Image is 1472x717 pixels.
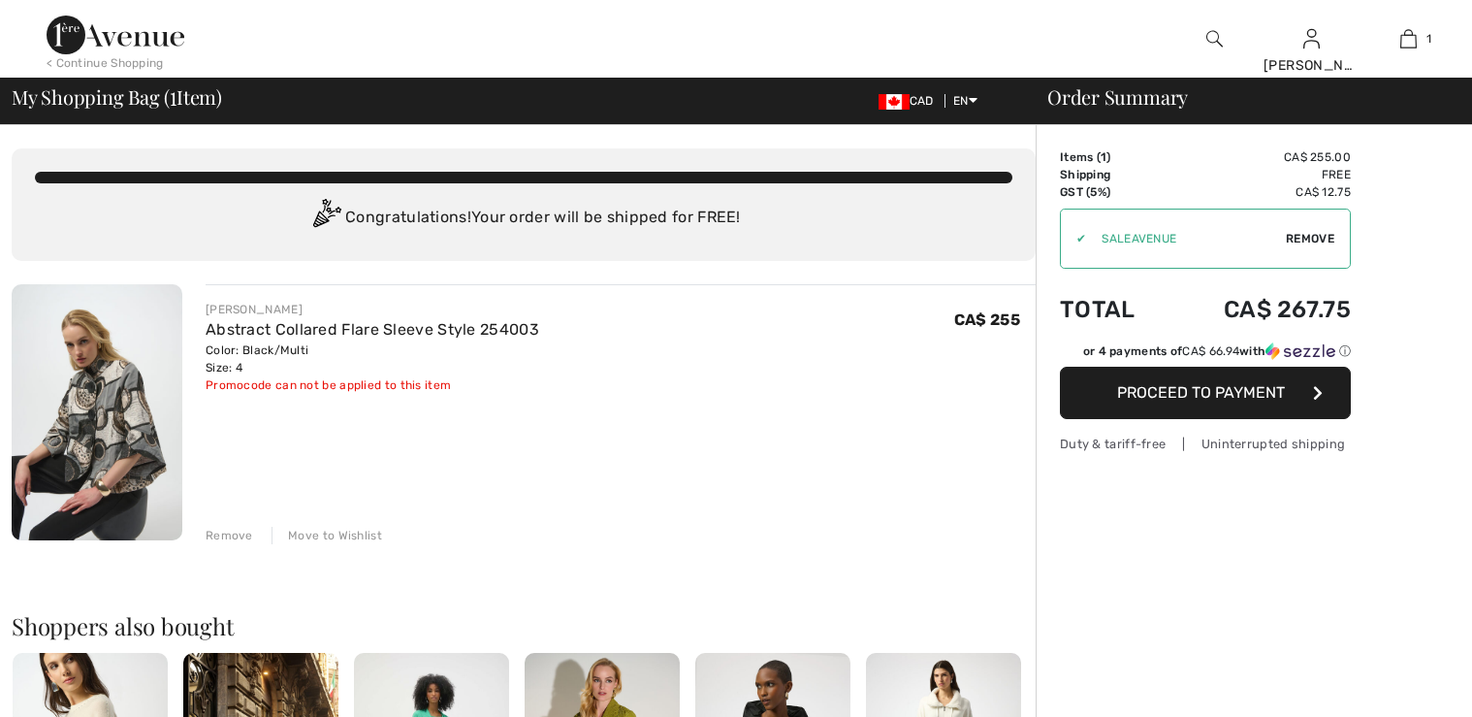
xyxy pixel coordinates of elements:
[1360,27,1456,50] a: 1
[1024,87,1460,107] div: Order Summary
[35,199,1012,238] div: Congratulations! Your order will be shipped for FREE!
[47,54,164,72] div: < Continue Shopping
[1264,55,1359,76] div: [PERSON_NAME]
[1400,27,1417,50] img: My Bag
[953,94,977,108] span: EN
[1060,342,1351,367] div: or 4 payments ofCA$ 66.94withSezzle Click to learn more about Sezzle
[12,87,222,107] span: My Shopping Bag ( Item)
[170,82,176,108] span: 1
[1303,29,1320,48] a: Sign In
[1117,383,1285,402] span: Proceed to Payment
[47,16,184,54] img: 1ère Avenue
[1060,183,1168,201] td: GST (5%)
[1060,148,1168,166] td: Items ( )
[206,376,539,394] div: Promocode can not be applied to this item
[1206,27,1223,50] img: search the website
[12,284,182,540] img: Abstract Collared Flare Sleeve Style 254003
[1303,27,1320,50] img: My Info
[1060,435,1351,453] div: Duty & tariff-free | Uninterrupted shipping
[1060,166,1168,183] td: Shipping
[206,320,539,339] a: Abstract Collared Flare Sleeve Style 254003
[206,527,253,544] div: Remove
[12,614,1036,637] h2: Shoppers also bought
[1061,230,1086,247] div: ✔
[1426,30,1431,48] span: 1
[1286,230,1334,247] span: Remove
[1168,166,1351,183] td: Free
[954,310,1020,329] span: CA$ 255
[1101,150,1106,164] span: 1
[206,342,539,376] div: Color: Black/Multi Size: 4
[206,301,539,318] div: [PERSON_NAME]
[306,199,345,238] img: Congratulation2.svg
[1086,210,1286,268] input: Promo code
[1083,342,1351,360] div: or 4 payments of with
[879,94,942,108] span: CAD
[1168,277,1351,342] td: CA$ 267.75
[879,94,910,110] img: Canadian Dollar
[1060,277,1168,342] td: Total
[1168,148,1351,166] td: CA$ 255.00
[1265,342,1335,360] img: Sezzle
[1168,183,1351,201] td: CA$ 12.75
[272,527,382,544] div: Move to Wishlist
[1060,367,1351,419] button: Proceed to Payment
[1182,344,1239,358] span: CA$ 66.94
